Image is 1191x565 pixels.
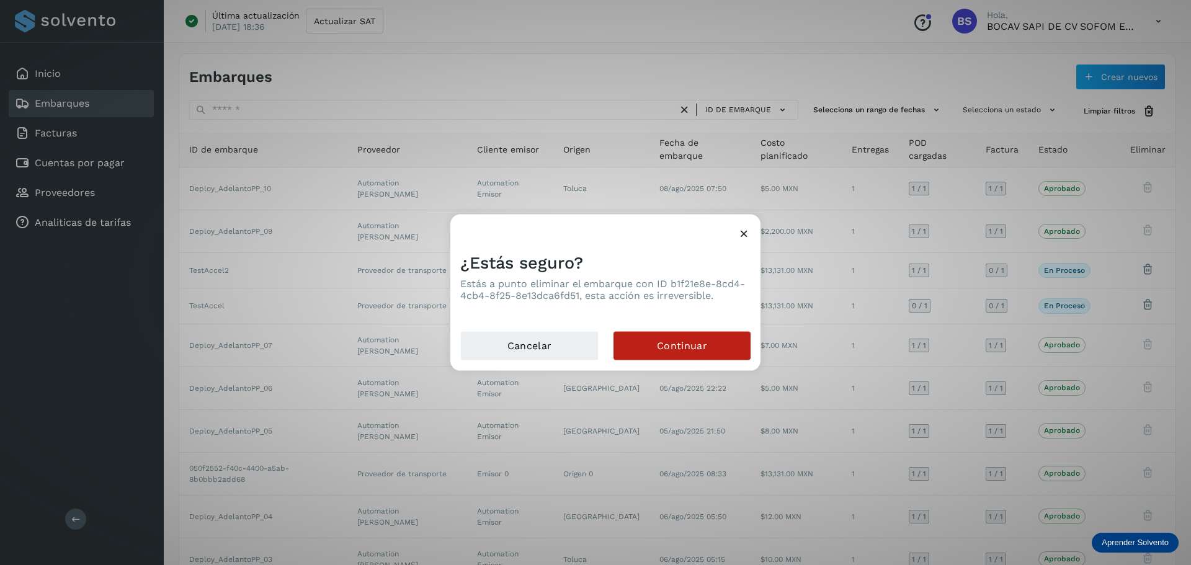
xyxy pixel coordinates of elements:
[613,332,751,360] button: Continuar
[460,278,745,301] span: Estás a punto eliminar el embarque con ID b1f21e8e-8cd4-4cb4-8f25-8e13dca6fd51, esta acción es ir...
[1102,538,1169,548] p: Aprender Solvento
[460,252,583,272] span: ¿Estás seguro?
[460,331,599,361] button: Cancelar
[1092,533,1179,553] div: Aprender Solvento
